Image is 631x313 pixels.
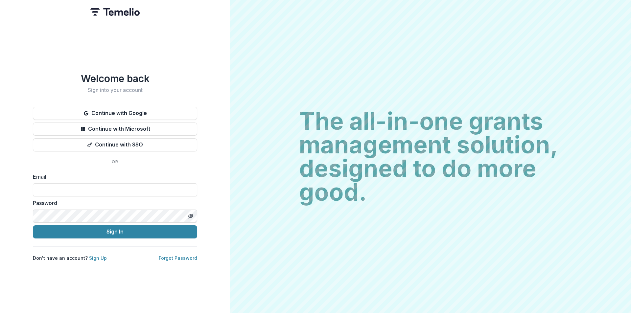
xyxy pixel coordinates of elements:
label: Email [33,173,193,181]
h1: Welcome back [33,73,197,84]
img: Temelio [90,8,140,16]
p: Don't have an account? [33,255,107,261]
h2: Sign into your account [33,87,197,93]
a: Forgot Password [159,255,197,261]
button: Continue with Microsoft [33,123,197,136]
label: Password [33,199,193,207]
button: Toggle password visibility [185,211,196,221]
button: Continue with SSO [33,138,197,151]
button: Continue with Google [33,107,197,120]
button: Sign In [33,225,197,238]
a: Sign Up [89,255,107,261]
